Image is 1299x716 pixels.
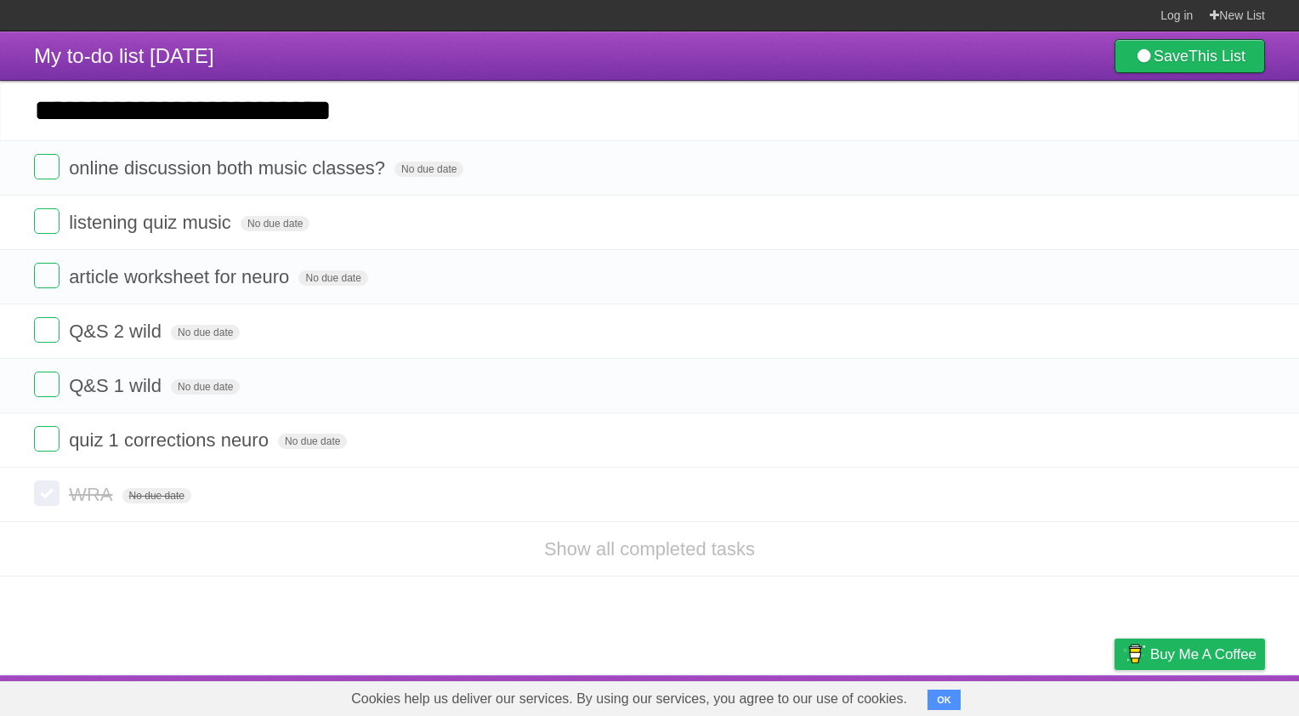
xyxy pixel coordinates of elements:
span: online discussion both music classes? [69,157,389,179]
label: Done [34,154,60,179]
label: Done [34,263,60,288]
button: OK [927,690,961,710]
span: No due date [298,270,367,286]
span: My to-do list [DATE] [34,44,214,67]
img: Buy me a coffee [1123,639,1146,668]
label: Done [34,426,60,452]
span: listening quiz music [69,212,235,233]
span: No due date [278,434,347,449]
span: No due date [122,488,191,503]
a: Terms [1035,679,1072,712]
span: Q&S 1 wild [69,375,166,396]
span: Cookies help us deliver our services. By using our services, you agree to our use of cookies. [334,682,924,716]
label: Done [34,208,60,234]
label: Done [34,480,60,506]
label: Done [34,372,60,397]
a: Suggest a feature [1158,679,1265,712]
span: No due date [171,325,240,340]
a: SaveThis List [1115,39,1265,73]
a: About [888,679,924,712]
span: quiz 1 corrections neuro [69,429,273,451]
a: Buy me a coffee [1115,639,1265,670]
a: Privacy [1092,679,1137,712]
a: Show all completed tasks [544,538,755,560]
span: article worksheet for neuro [69,266,293,287]
span: No due date [171,379,240,395]
span: WRA [69,484,116,505]
span: Buy me a coffee [1150,639,1256,669]
a: Developers [944,679,1013,712]
b: This List [1188,48,1245,65]
span: Q&S 2 wild [69,321,166,342]
label: Done [34,317,60,343]
span: No due date [241,216,309,231]
span: No due date [394,162,463,177]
